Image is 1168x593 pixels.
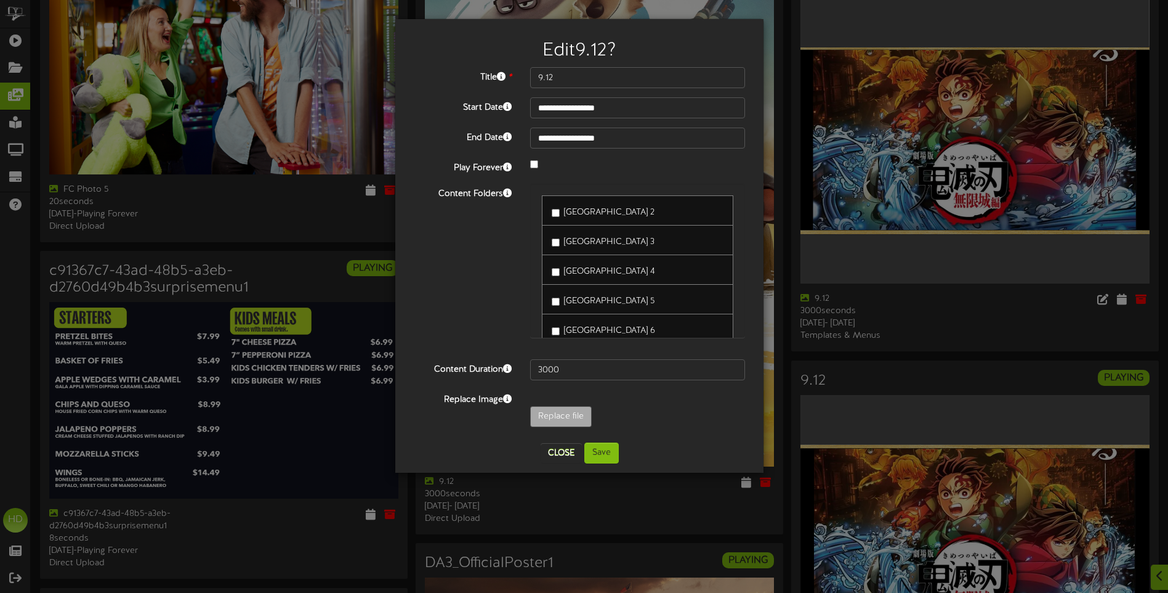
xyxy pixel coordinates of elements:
[552,298,560,306] input: [GEOGRAPHIC_DATA] 5
[405,359,521,376] label: Content Duration
[584,443,619,464] button: Save
[564,296,654,306] span: [GEOGRAPHIC_DATA] 5
[552,209,560,217] input: [GEOGRAPHIC_DATA] 2
[552,268,560,276] input: [GEOGRAPHIC_DATA] 4
[564,237,654,247] span: [GEOGRAPHIC_DATA] 3
[530,67,745,88] input: Title
[541,443,582,463] button: Close
[552,327,560,335] input: [GEOGRAPHIC_DATA] 6
[414,41,745,61] h2: Edit 9.12 ?
[552,239,560,247] input: [GEOGRAPHIC_DATA] 3
[405,128,521,144] label: End Date
[564,326,655,335] span: [GEOGRAPHIC_DATA] 6
[405,184,521,200] label: Content Folders
[405,158,521,174] label: Play Forever
[564,267,655,276] span: [GEOGRAPHIC_DATA] 4
[405,390,521,406] label: Replace Image
[530,359,745,380] input: 15
[564,208,654,217] span: [GEOGRAPHIC_DATA] 2
[405,97,521,114] label: Start Date
[405,67,521,84] label: Title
